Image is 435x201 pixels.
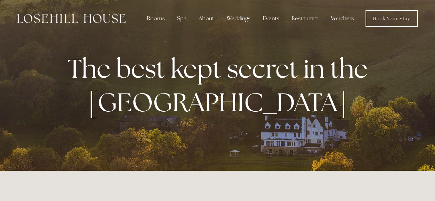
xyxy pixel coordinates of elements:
[257,12,285,25] div: Events
[193,12,220,25] div: About
[17,14,126,23] img: Losehill House
[366,10,418,27] a: Book Your Stay
[325,12,359,25] a: Vouchers
[286,12,324,25] div: Restaurant
[172,12,192,25] div: Spa
[67,52,373,119] strong: The best kept secret in the [GEOGRAPHIC_DATA]
[141,12,170,25] div: Rooms
[221,12,256,25] div: Weddings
